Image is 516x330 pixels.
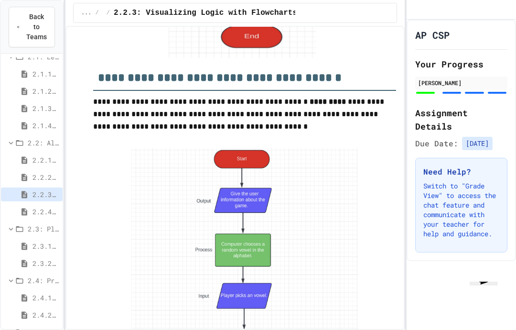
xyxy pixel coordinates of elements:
span: 2.2.3: Visualizing Logic with Flowcharts [114,7,297,19]
button: Back to Teams [9,7,55,47]
iframe: chat widget [466,282,508,322]
div: [PERSON_NAME] [418,78,505,87]
p: Switch to "Grade View" to access the chat feature and communicate with your teacher for help and ... [423,181,499,239]
span: Due Date: [415,138,458,149]
h3: Need Help? [423,166,499,177]
span: ... [81,9,92,17]
h1: AP CSP [415,28,450,42]
span: / [107,9,110,17]
span: [DATE] [462,137,493,150]
h2: Assignment Details [415,106,507,133]
h2: Your Progress [415,57,507,71]
span: Back to Teams [26,12,47,42]
span: / [96,9,99,17]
